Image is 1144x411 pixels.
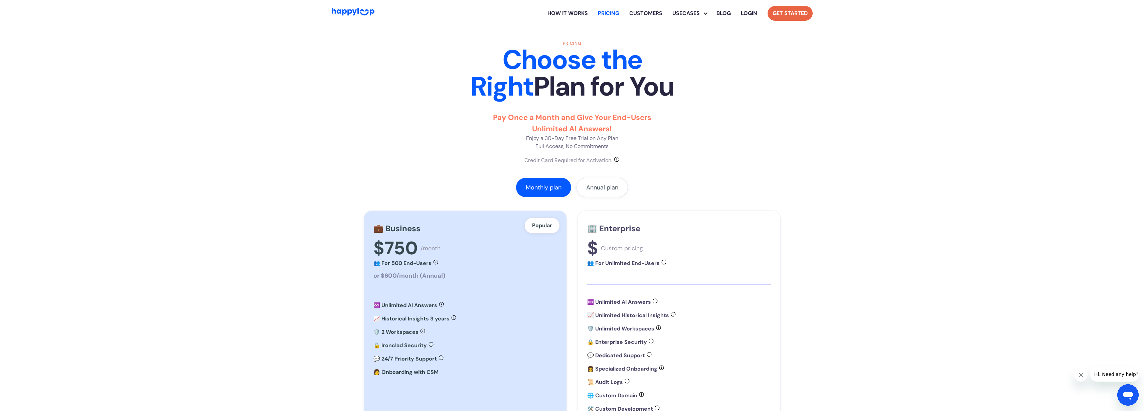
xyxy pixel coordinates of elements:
[587,223,640,234] strong: 🏢 Enterprise
[526,184,561,191] div: Monthly plan
[524,218,560,234] div: Popular
[624,3,667,24] a: Learn how HappyLoop works
[587,392,637,399] strong: 🌐 Custom Domain
[587,312,669,319] strong: 📈 Unlimited Historical Insights
[587,365,657,372] strong: 👩 Specialized Onboarding
[455,40,689,46] div: Pricing
[373,355,437,362] strong: 💬 24/7 Priority Support
[533,69,674,104] strong: Plan for You
[736,3,762,24] a: Log in to your HappyLoop account
[373,369,439,376] strong: 👩 Onboarding with CSM
[480,112,664,150] p: Enjoy a 30-Day Free Trial on Any Plan Full Access, No Commitments
[1074,368,1088,382] iframe: Close message
[587,352,645,359] strong: 💬 Dedicated Support
[587,298,651,305] strong: ♾️ Unlimited AI Answers
[470,42,642,104] strong: Choose the Right
[332,8,374,15] img: HappyLoop Logo
[593,3,624,24] a: View HappyLoop pricing plans
[373,272,445,280] strong: or $600/month (Annual)
[1117,384,1139,406] iframe: Button to launch messaging window
[373,223,421,234] strong: 💼 Business
[768,6,813,21] a: Get started with HappyLoop
[1090,367,1139,382] iframe: Message from company
[373,342,427,349] strong: 🔒 Ironclad Security
[587,237,598,259] div: $
[524,156,612,164] div: Credit Card Required for Activation.
[601,245,643,252] div: Custom pricing
[587,260,660,267] strong: 👥 For Unlimited End-Users
[493,113,651,134] strong: Pay Once a Month and Give Your End-Users Unlimited AI Answers!
[542,3,593,24] a: Learn how HappyLoop works
[667,9,705,17] div: Usecases
[587,325,654,332] strong: 🛡️ Unlimited Workspaces
[373,237,418,259] div: $750
[587,338,647,346] strong: 🔒 Enterprise Security
[332,8,374,19] a: Go to Home Page
[373,328,419,335] strong: 🛡️ 2 Workspaces
[373,315,450,322] strong: 📈 Historical Insights 3 years
[586,184,618,191] div: Annual plan
[711,3,736,24] a: Visit the HappyLoop blog for insights
[672,3,711,24] div: Usecases
[373,302,437,309] strong: ♾️ Unlimited AI Answers
[667,3,711,24] div: Explore HappyLoop use cases
[421,245,441,252] div: /month
[587,379,623,386] strong: 📜 Audit Logs
[373,260,432,267] strong: 👥 For 500 End-Users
